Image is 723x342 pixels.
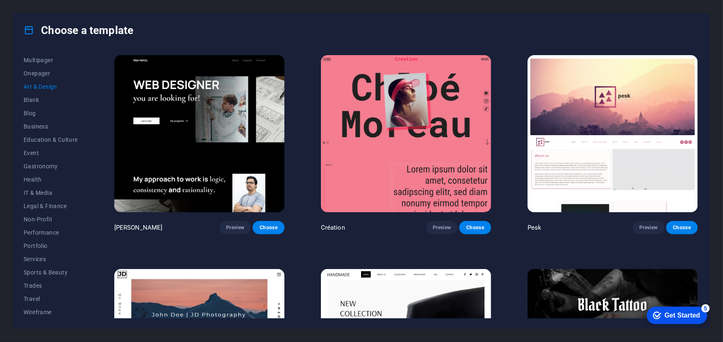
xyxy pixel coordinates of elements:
[321,223,345,232] p: Création
[24,213,78,226] button: Non-Profit
[226,224,244,231] span: Preview
[426,221,458,234] button: Preview
[24,292,78,306] button: Travel
[24,133,78,146] button: Education & Culture
[24,239,78,252] button: Portfolio
[24,57,78,63] span: Multipager
[528,55,698,212] img: Pesk
[61,2,70,10] div: 5
[433,224,451,231] span: Preview
[219,221,251,234] button: Preview
[24,150,78,156] span: Event
[673,224,691,231] span: Choose
[24,24,133,37] h4: Choose a template
[24,269,78,276] span: Sports & Beauty
[259,224,277,231] span: Choose
[24,173,78,186] button: Health
[24,189,78,196] span: IT & Media
[24,176,78,183] span: Health
[24,136,78,143] span: Education & Culture
[24,306,78,319] button: Wireframe
[24,199,78,213] button: Legal & Finance
[24,296,78,302] span: Travel
[24,252,78,266] button: Services
[114,55,284,212] img: Max Hatzy
[466,224,484,231] span: Choose
[321,55,491,212] img: Création
[459,221,491,234] button: Choose
[253,221,284,234] button: Choose
[24,123,78,130] span: Business
[24,53,78,67] button: Multipager
[24,309,78,315] span: Wireframe
[24,160,78,173] button: Gastronomy
[24,203,78,209] span: Legal & Finance
[666,221,698,234] button: Choose
[24,83,78,90] span: Art & Design
[24,216,78,223] span: Non-Profit
[7,4,67,22] div: Get Started 5 items remaining, 0% complete
[633,221,664,234] button: Preview
[24,9,60,17] div: Get Started
[24,279,78,292] button: Trades
[24,256,78,262] span: Services
[24,186,78,199] button: IT & Media
[24,163,78,170] span: Gastronomy
[24,229,78,236] span: Performance
[639,224,658,231] span: Preview
[24,243,78,249] span: Portfolio
[24,110,78,116] span: Blog
[24,146,78,160] button: Event
[24,80,78,93] button: Art & Design
[24,70,78,77] span: Onepager
[24,226,78,239] button: Performance
[24,107,78,120] button: Blog
[24,120,78,133] button: Business
[24,67,78,80] button: Onepager
[528,223,542,232] p: Pesk
[114,223,163,232] p: [PERSON_NAME]
[24,93,78,107] button: Blank
[24,282,78,289] span: Trades
[24,97,78,103] span: Blank
[24,266,78,279] button: Sports & Beauty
